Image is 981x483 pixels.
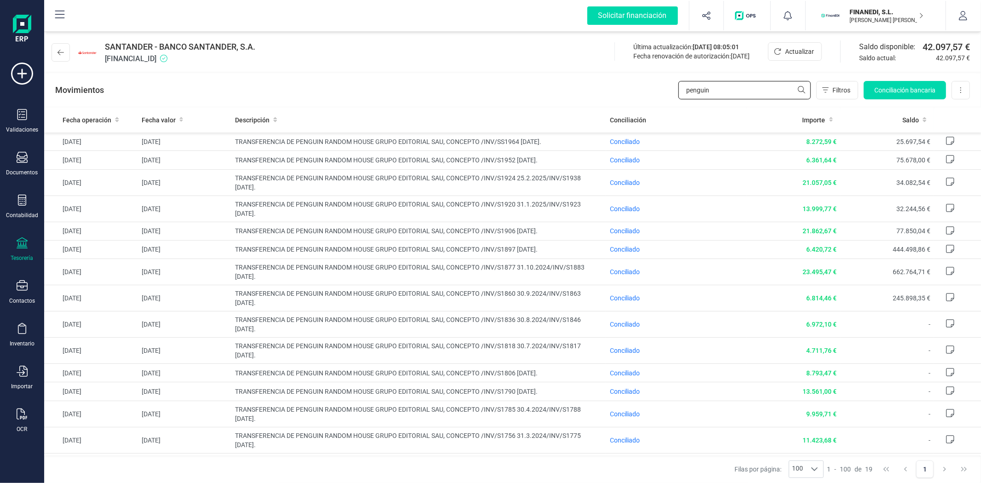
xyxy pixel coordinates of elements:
[840,132,934,151] td: 25.697,54 €
[44,240,138,259] td: [DATE]
[633,52,750,61] div: Fecha renovación de autorización:
[44,195,138,222] td: [DATE]
[633,42,750,52] div: Última actualización:
[806,138,837,145] span: 8.272,59 €
[610,227,640,235] span: Conciliado
[874,86,935,95] span: Conciliación bancaria
[55,84,104,97] p: Movimientos
[850,7,924,17] p: FINANEDI, S.L.
[785,47,814,56] span: Actualizar
[235,387,602,396] span: TRANSFERENCIA DE PENGUIN RANDOM HOUSE GRUPO EDITORIAL SAU, CONCEPTO /INV/S1790 [DATE].
[955,460,973,478] button: Last Page
[803,268,837,276] span: 23.495,47 €
[44,427,138,453] td: [DATE]
[44,259,138,285] td: [DATE]
[235,431,602,449] span: TRANSFERENCIA DE PENGUIN RANDOM HOUSE GRUPO EDITORIAL SAU, CONCEPTO /INV/S1756 31.3.2024/INV/S177...
[729,1,765,30] button: Logo de OPS
[6,212,38,219] div: Contabilidad
[44,132,138,151] td: [DATE]
[840,453,934,471] td: -
[936,460,953,478] button: Next Page
[789,461,806,477] span: 100
[840,169,934,195] td: 34.082,54 €
[827,465,873,474] div: -
[235,315,602,333] span: TRANSFERENCIA DE PENGUIN RANDOM HOUSE GRUPO EDITORIAL SAU, CONCEPTO /INV/S1836 30.8.2024/INV/S184...
[866,465,873,474] span: 19
[610,179,640,186] span: Conciliado
[817,1,935,30] button: FIFINANEDI, S.L.[PERSON_NAME] [PERSON_NAME]
[820,6,841,26] img: FI
[897,460,914,478] button: Previous Page
[803,388,837,395] span: 13.561,00 €
[11,254,34,262] div: Tesorería
[235,263,602,281] span: TRANSFERENCIA DE PENGUIN RANDOM HOUSE GRUPO EDITORIAL SAU, CONCEPTO /INV/S1877 31.10.2024/INV/S18...
[734,460,824,478] div: Filas por página:
[235,137,602,146] span: TRANSFERENCIA DE PENGUIN RANDOM HOUSE GRUPO EDITORIAL SAU, CONCEPTO /INV/SS1964 [DATE].
[587,6,678,25] div: Solicitar financiación
[840,285,934,311] td: 245.898,35 €
[105,53,255,64] span: [FINANCIAL_ID]
[44,285,138,311] td: [DATE]
[864,81,946,99] button: Conciliación bancaria
[235,341,602,360] span: TRANSFERENCIA DE PENGUIN RANDOM HOUSE GRUPO EDITORIAL SAU, CONCEPTO /INV/S1818 30.7.2024/INV/S181...
[576,1,689,30] button: Solicitar financiación
[923,40,970,53] span: 42.097,57 €
[610,437,640,444] span: Conciliado
[6,126,38,133] div: Validaciones
[832,86,850,95] span: Filtros
[840,195,934,222] td: 32.244,56 €
[235,173,602,192] span: TRANSFERENCIA DE PENGUIN RANDOM HOUSE GRUPO EDITORIAL SAU, CONCEPTO /INV/S1924 25.2.2025/INV/S193...
[44,453,138,471] td: [DATE]
[806,321,837,328] span: 6.972,10 €
[138,240,232,259] td: [DATE]
[840,222,934,240] td: 77.850,04 €
[10,340,34,347] div: Inventario
[803,437,837,444] span: 11.423,68 €
[11,383,33,390] div: Importar
[859,41,919,52] span: Saldo disponible:
[610,205,640,213] span: Conciliado
[44,401,138,427] td: [DATE]
[13,15,31,44] img: Logo Finanedi
[803,227,837,235] span: 21.862,67 €
[806,369,837,377] span: 8.793,47 €
[44,169,138,195] td: [DATE]
[138,169,232,195] td: [DATE]
[840,465,851,474] span: 100
[44,338,138,364] td: [DATE]
[610,268,640,276] span: Conciliado
[850,17,924,24] p: [PERSON_NAME] [PERSON_NAME]
[816,81,858,99] button: Filtros
[235,368,602,378] span: TRANSFERENCIA DE PENGUIN RANDOM HOUSE GRUPO EDITORIAL SAU, CONCEPTO /INV/S1806 [DATE].
[610,410,640,418] span: Conciliado
[610,246,640,253] span: Conciliado
[6,169,38,176] div: Documentos
[138,151,232,169] td: [DATE]
[105,40,255,53] span: SANTANDER - BANCO SANTANDER, S.A.
[142,115,176,125] span: Fecha valor
[840,382,934,401] td: -
[610,156,640,164] span: Conciliado
[235,405,602,423] span: TRANSFERENCIA DE PENGUIN RANDOM HOUSE GRUPO EDITORIAL SAU, CONCEPTO /INV/S1785 30.4.2024/INV/S178...
[768,42,822,61] button: Actualizar
[859,53,932,63] span: Saldo actual:
[235,226,602,236] span: TRANSFERENCIA DE PENGUIN RANDOM HOUSE GRUPO EDITORIAL SAU, CONCEPTO /INV/S1906 [DATE].
[44,222,138,240] td: [DATE]
[827,465,831,474] span: 1
[44,311,138,338] td: [DATE]
[138,453,232,471] td: [DATE]
[138,132,232,151] td: [DATE]
[610,369,640,377] span: Conciliado
[806,410,837,418] span: 9.959,71 €
[63,115,111,125] span: Fecha operación
[840,427,934,453] td: -
[803,205,837,213] span: 13.999,77 €
[138,195,232,222] td: [DATE]
[138,338,232,364] td: [DATE]
[138,311,232,338] td: [DATE]
[235,289,602,307] span: TRANSFERENCIA DE PENGUIN RANDOM HOUSE GRUPO EDITORIAL SAU, CONCEPTO /INV/S1860 30.9.2024/INV/S186...
[610,138,640,145] span: Conciliado
[878,460,895,478] button: First Page
[916,460,934,478] button: Page 1
[610,321,640,328] span: Conciliado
